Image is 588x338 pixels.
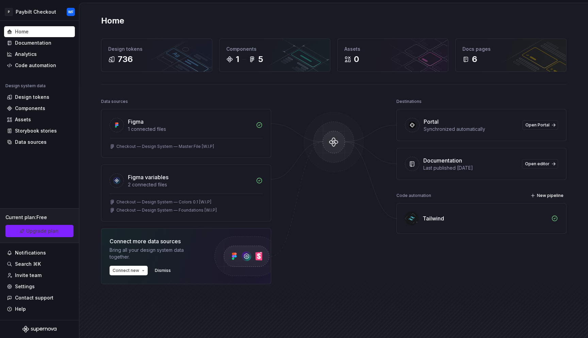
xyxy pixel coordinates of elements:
div: Notifications [15,249,46,256]
div: Documentation [423,156,462,165]
div: Last published [DATE] [423,165,518,171]
a: Open editor [522,159,558,169]
div: Code automation [396,191,431,200]
div: Components [226,46,323,52]
div: Tailwind [423,214,444,222]
a: Figma1 connected filesCheckout — Design System — Master File [W.I.P] [101,109,271,158]
a: Open Portal [522,120,558,130]
button: Contact support [4,292,75,303]
button: Notifications [4,247,75,258]
svg: Supernova Logo [22,326,56,333]
div: Docs pages [462,46,559,52]
div: 0 [354,54,359,65]
div: Components [15,105,45,112]
div: Design tokens [108,46,205,52]
a: Home [4,26,75,37]
span: New pipeline [537,193,563,198]
div: Settings [15,283,35,290]
div: 5 [258,54,263,65]
div: WF [68,9,73,15]
div: Connect more data sources [110,237,201,245]
div: Current plan : Free [5,214,73,221]
div: Contact support [15,294,53,301]
div: Data sources [101,97,128,106]
div: Code automation [15,62,56,69]
span: Connect new [113,268,139,273]
a: Assets [4,114,75,125]
button: Dismiss [152,266,174,275]
a: Design tokens [4,92,75,103]
span: Open editor [525,161,550,167]
a: Assets0 [337,39,448,72]
div: Assets [15,116,31,123]
div: Checkout — Design System — Master File [W.I.P] [116,144,214,149]
div: Figma [128,118,144,126]
div: Portal [424,118,439,126]
div: Documentation [15,40,51,46]
div: Data sources [15,139,47,145]
div: Destinations [396,97,422,106]
div: 2 connected files [128,181,252,188]
a: Components15 [219,39,330,72]
div: 1 [236,54,239,65]
a: Design tokens736 [101,39,212,72]
button: Connect new [110,266,148,275]
div: Analytics [15,51,37,58]
div: Checkout — Design System — Colors 0.1 [W.I.P] [116,199,211,205]
div: Search ⌘K [15,261,41,267]
a: Data sources [4,137,75,148]
span: Open Portal [525,122,550,128]
button: Search ⌘K [4,259,75,270]
span: Dismiss [155,268,171,273]
a: Documentation [4,37,75,48]
a: Invite team [4,270,75,281]
a: Settings [4,281,75,292]
div: Storybook stories [15,127,57,134]
div: Paybilt Checkout [16,9,56,15]
div: Synchronized automatically [424,126,518,133]
div: Checkout — Design System — Foundations [W.I.P] [116,208,217,213]
span: Upgrade plan [26,228,59,234]
a: Code automation [4,60,75,71]
div: Design system data [5,83,46,89]
a: Storybook stories [4,125,75,136]
div: Bring all your design system data together. [110,247,201,260]
a: Docs pages6 [455,39,567,72]
div: Assets [344,46,441,52]
a: Analytics [4,49,75,60]
a: Figma variables2 connected filesCheckout — Design System — Colors 0.1 [W.I.P]Checkout — Design Sy... [101,165,271,221]
div: Home [15,28,29,35]
div: 6 [472,54,477,65]
div: Design tokens [15,94,49,101]
a: Upgrade plan [5,225,73,237]
div: Help [15,306,26,312]
a: Components [4,103,75,114]
div: P [5,8,13,16]
div: Invite team [15,272,42,279]
h2: Home [101,15,124,26]
button: PPaybilt CheckoutWF [1,4,78,19]
div: 736 [118,54,133,65]
button: Help [4,304,75,314]
div: Figma variables [128,173,168,181]
button: New pipeline [528,191,567,200]
div: 1 connected files [128,126,252,133]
